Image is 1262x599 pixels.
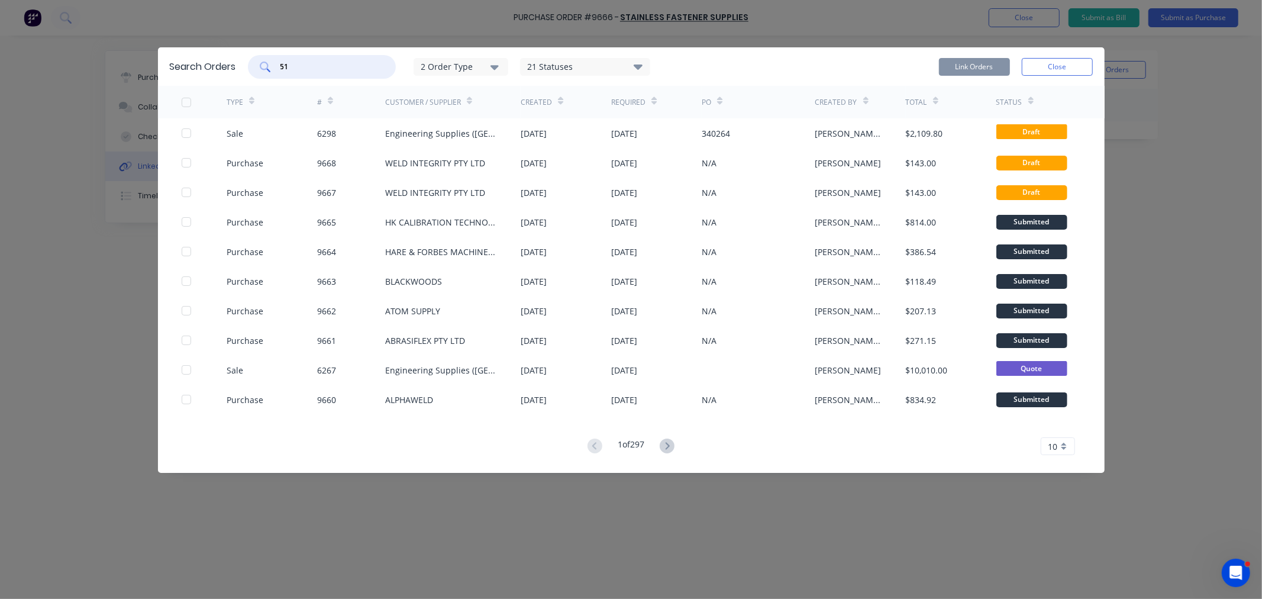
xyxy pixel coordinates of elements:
[385,394,433,406] div: ALPHAWELD
[227,275,263,288] div: Purchase
[227,127,243,140] div: Sale
[317,394,336,406] div: 9660
[906,394,937,406] div: $834.92
[385,127,498,140] div: Engineering Supplies ([GEOGRAPHIC_DATA]) Pty Ltd
[815,275,882,288] div: [PERSON_NAME] (Purchasing)
[611,127,637,140] div: [DATE]
[996,124,1067,139] span: Draft
[996,361,1067,376] span: Quote
[996,304,1067,318] div: Submitted
[227,157,263,169] div: Purchase
[906,97,927,108] div: Total
[227,246,263,258] div: Purchase
[611,334,637,347] div: [DATE]
[611,186,637,199] div: [DATE]
[906,157,937,169] div: $143.00
[227,394,263,406] div: Purchase
[227,334,263,347] div: Purchase
[385,305,440,317] div: ATOM SUPPLY
[414,58,508,76] button: 2 Order Type
[815,127,882,140] div: [PERSON_NAME] (Purchasing)
[521,334,547,347] div: [DATE]
[385,157,485,169] div: WELD INTEGRITY PTY LTD
[702,127,730,140] div: 340264
[227,186,263,199] div: Purchase
[906,334,937,347] div: $271.15
[521,275,547,288] div: [DATE]
[702,216,716,228] div: N/A
[815,305,882,317] div: [PERSON_NAME] (Purchasing)
[1022,58,1093,76] button: Close
[317,186,336,199] div: 9667
[1048,440,1058,453] span: 10
[385,334,465,347] div: ABRASIFLEX PTY LTD
[618,438,644,455] div: 1 of 297
[385,364,498,376] div: Engineering Supplies ([GEOGRAPHIC_DATA]) Pty Ltd
[906,275,937,288] div: $118.49
[702,275,716,288] div: N/A
[521,157,547,169] div: [DATE]
[611,305,637,317] div: [DATE]
[906,216,937,228] div: $814.00
[996,185,1067,200] div: Draft
[611,364,637,376] div: [DATE]
[279,61,377,73] input: Search orders...
[702,394,716,406] div: N/A
[170,60,236,74] div: Search Orders
[815,97,857,108] div: Created By
[996,97,1022,108] div: Status
[906,127,943,140] div: $2,109.80
[385,97,461,108] div: Customer / Supplier
[906,246,937,258] div: $386.54
[317,127,336,140] div: 6298
[996,333,1067,348] div: Submitted
[317,97,322,108] div: #
[702,97,711,108] div: PO
[317,157,336,169] div: 9668
[815,186,882,199] div: [PERSON_NAME]
[1222,559,1250,587] iframe: Intercom live chat
[227,305,263,317] div: Purchase
[611,216,637,228] div: [DATE]
[996,274,1067,289] div: Submitted
[385,246,498,258] div: HARE & FORBES MACHINERY HOUSE
[421,60,500,73] div: 2 Order Type
[521,127,547,140] div: [DATE]
[815,157,882,169] div: [PERSON_NAME]
[815,394,882,406] div: [PERSON_NAME] (Purchasing)
[521,216,547,228] div: [DATE]
[702,334,716,347] div: N/A
[702,186,716,199] div: N/A
[702,246,716,258] div: N/A
[521,97,552,108] div: Created
[611,157,637,169] div: [DATE]
[611,97,645,108] div: Required
[996,244,1067,259] div: Submitted
[227,364,243,376] div: Sale
[227,97,243,108] div: TYPE
[317,364,336,376] div: 6267
[521,60,650,73] div: 21 Statuses
[317,246,336,258] div: 9664
[385,186,485,199] div: WELD INTEGRITY PTY LTD
[521,394,547,406] div: [DATE]
[906,186,937,199] div: $143.00
[702,157,716,169] div: N/A
[815,334,882,347] div: [PERSON_NAME] (Purchasing)
[611,394,637,406] div: [DATE]
[906,305,937,317] div: $207.13
[939,58,1010,76] button: Link Orders
[317,305,336,317] div: 9662
[996,215,1067,230] div: Submitted
[385,275,442,288] div: BLACKWOODS
[521,305,547,317] div: [DATE]
[611,246,637,258] div: [DATE]
[227,216,263,228] div: Purchase
[815,216,882,228] div: [PERSON_NAME] (Purchasing)
[906,364,948,376] div: $10,010.00
[815,246,882,258] div: [PERSON_NAME] (Purchasing)
[996,156,1067,170] div: Draft
[815,364,882,376] div: [PERSON_NAME]
[996,392,1067,407] div: Submitted
[521,186,547,199] div: [DATE]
